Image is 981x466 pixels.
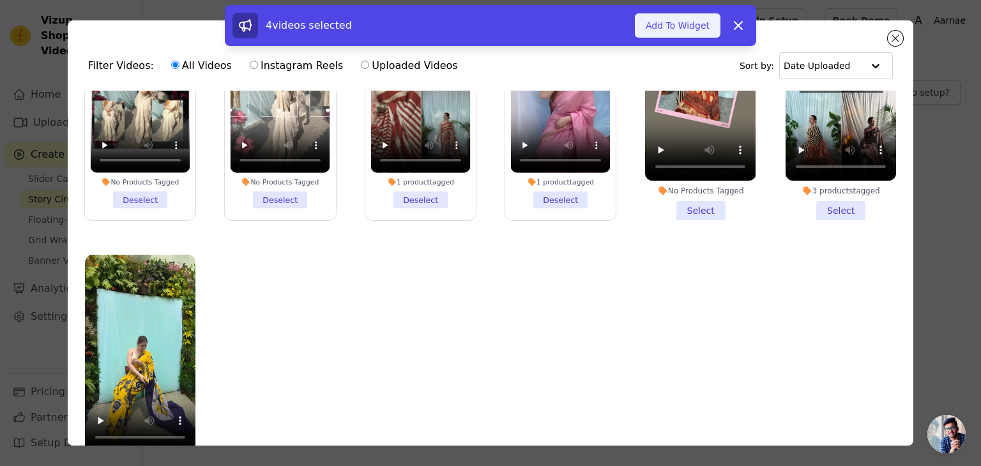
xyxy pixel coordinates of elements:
[360,57,458,74] label: Uploaded Videos
[927,415,966,453] div: Open chat
[171,57,232,74] label: All Videos
[511,177,611,186] div: 1 product tagged
[249,57,344,74] label: Instagram Reels
[635,13,720,38] button: Add To Widget
[740,52,894,79] div: Sort by:
[90,177,190,186] div: No Products Tagged
[231,177,330,186] div: No Products Tagged
[370,177,470,186] div: 1 product tagged
[786,186,896,196] div: 3 products tagged
[266,19,352,31] span: 4 videos selected
[645,186,756,196] div: No Products Tagged
[88,51,465,80] div: Filter Videos:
